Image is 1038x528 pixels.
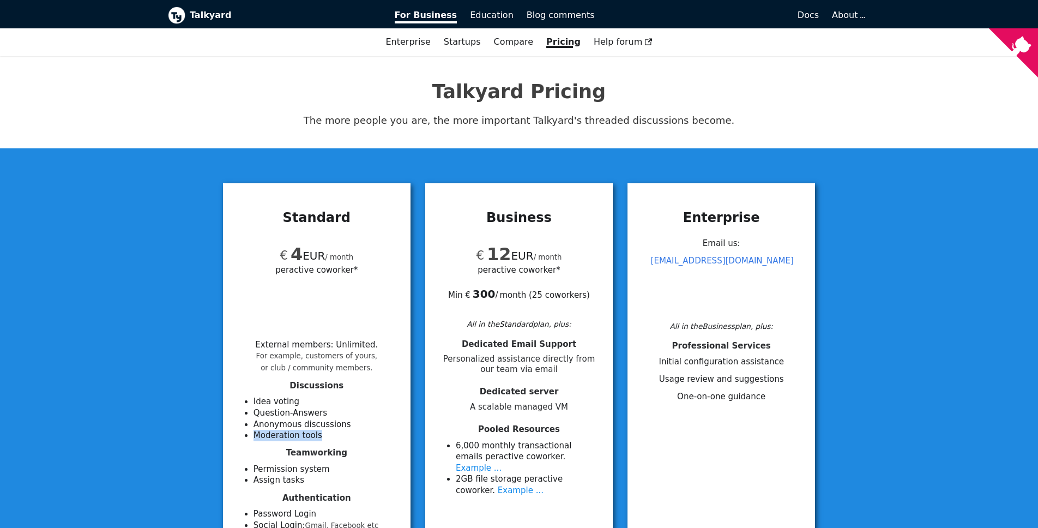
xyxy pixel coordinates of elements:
a: [EMAIL_ADDRESS][DOMAIN_NAME] [651,256,794,266]
div: Email us: [641,235,802,317]
span: EUR [280,249,325,262]
a: Startups [437,33,487,51]
h4: Authentication [236,493,397,503]
div: All in the Business plan, plus: [641,320,802,332]
h3: Standard [236,209,397,226]
li: 6 ,000 monthly transactional emails per active coworker . [456,440,600,474]
a: Enterprise [379,33,437,51]
a: Compare [493,37,533,47]
span: A scalable managed VM [438,402,600,412]
small: For example, customers of yours, or club / community members. [256,352,378,372]
h3: Enterprise [641,209,802,226]
p: The more people you are, the more important Talkyard's threaded discussions become. [168,112,870,129]
li: 2 GB file storage per active coworker . [456,473,600,496]
h4: Teamworking [236,448,397,458]
a: Example ... [456,463,502,473]
li: Anonymous discussions [254,419,397,430]
li: Moderation tools [254,430,397,441]
a: Education [463,6,520,25]
span: Personalized assistance directly from our team via email [438,354,600,375]
span: 12 [487,244,511,265]
span: € [476,248,484,262]
li: Initial configuration assistance [641,356,802,368]
b: Talkyard [190,8,379,22]
a: For Business [388,6,464,25]
span: Blog comments [527,10,595,20]
span: For Business [395,10,457,23]
a: Help forum [587,33,659,51]
li: One-on-one guidance [641,391,802,403]
div: All in the Standard plan, plus: [438,318,600,330]
h3: Business [438,209,600,226]
small: / month [534,253,562,261]
span: Dedicated Email Support [462,339,576,349]
a: Example ... [498,485,544,495]
a: About [832,10,864,20]
span: per active coworker* [275,263,358,276]
a: Talkyard logoTalkyard [168,7,379,24]
h1: Talkyard Pricing [168,80,870,104]
li: Assign tasks [254,475,397,486]
li: Usage review and suggestions [641,374,802,385]
h4: Pooled Resources [438,424,600,435]
li: External members : Unlimited . [255,340,378,373]
span: Dedicated server [480,387,559,397]
div: Min € / month ( 25 coworkers ) [438,276,600,301]
small: / month [325,253,353,261]
img: Talkyard logo [168,7,185,24]
span: per active coworker* [478,263,560,276]
span: Education [470,10,514,20]
h4: Discussions [236,381,397,391]
span: Help forum [594,37,653,47]
a: Docs [601,6,826,25]
span: 4 [291,244,303,265]
li: Permission system [254,464,397,475]
li: Question-Answers [254,407,397,419]
li: Password Login [254,508,397,520]
li: Idea voting [254,396,397,407]
span: € [280,248,288,262]
h4: Professional Services [641,341,802,351]
span: EUR [476,249,533,262]
a: Pricing [540,33,587,51]
a: Blog comments [520,6,601,25]
b: 300 [473,287,496,301]
span: Docs [798,10,819,20]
